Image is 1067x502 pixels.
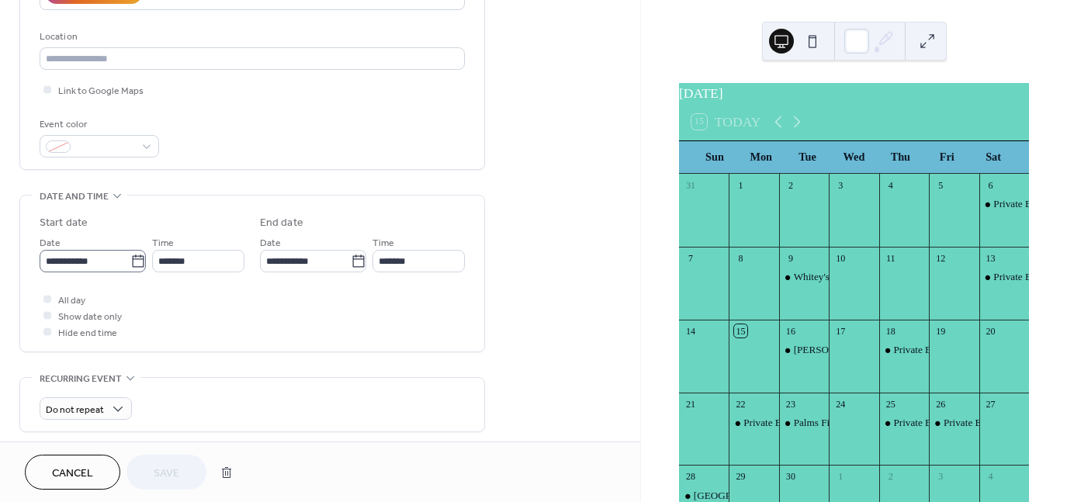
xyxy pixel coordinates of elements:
[679,83,1029,103] div: [DATE]
[779,416,829,430] div: Palms Fish Camp 6 pm
[729,416,778,430] div: Private Event
[684,251,698,265] div: 7
[934,178,947,192] div: 5
[784,397,797,410] div: 23
[984,251,997,265] div: 13
[984,178,997,192] div: 6
[834,397,847,410] div: 24
[877,141,923,173] div: Thu
[893,343,948,357] div: Private Event
[40,371,122,387] span: Recurring event
[734,251,747,265] div: 8
[46,401,104,419] span: Do not repeat
[944,416,999,430] div: Private Event
[884,178,897,192] div: 4
[738,141,785,173] div: Mon
[734,178,747,192] div: 1
[984,324,997,338] div: 20
[970,141,1017,173] div: Sat
[884,251,897,265] div: 11
[784,324,797,338] div: 16
[934,470,947,483] div: 3
[784,470,797,483] div: 30
[993,197,1048,211] div: Private Event
[984,470,997,483] div: 4
[260,215,303,231] div: End date
[58,309,122,325] span: Show date only
[40,116,156,133] div: Event color
[25,455,120,490] button: Cancel
[834,324,847,338] div: 17
[40,29,462,45] div: Location
[884,397,897,410] div: 25
[893,416,948,430] div: Private Event
[58,83,144,99] span: Link to Google Maps
[40,235,61,251] span: Date
[834,470,847,483] div: 1
[58,325,117,341] span: Hide end time
[734,324,747,338] div: 15
[934,324,947,338] div: 19
[934,251,947,265] div: 12
[40,189,109,205] span: Date and time
[734,470,747,483] div: 29
[684,178,698,192] div: 31
[884,324,897,338] div: 18
[979,270,1029,284] div: Private Event
[152,235,174,251] span: Time
[785,141,831,173] div: Tue
[794,416,889,430] div: Palms Fish Camp 6 pm
[734,397,747,410] div: 22
[743,416,799,430] div: Private Event
[879,343,929,357] div: Private Event
[58,293,85,309] span: All day
[834,251,847,265] div: 10
[372,235,394,251] span: Time
[779,343,829,357] div: Donovan's
[52,466,93,482] span: Cancel
[834,178,847,192] div: 3
[929,416,979,430] div: Private Event
[884,470,897,483] div: 2
[831,141,878,173] div: Wed
[794,343,875,357] div: [PERSON_NAME]
[993,270,1048,284] div: Private Event
[879,416,929,430] div: Private Event
[784,251,797,265] div: 9
[934,397,947,410] div: 26
[794,270,877,284] div: Whitey's Fish Camp
[691,141,738,173] div: Sun
[979,197,1029,211] div: Private Event
[923,141,970,173] div: Fri
[684,470,698,483] div: 28
[40,215,88,231] div: Start date
[784,178,797,192] div: 2
[779,270,829,284] div: Whitey's Fish Camp
[684,324,698,338] div: 14
[684,397,698,410] div: 21
[984,397,997,410] div: 27
[260,235,281,251] span: Date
